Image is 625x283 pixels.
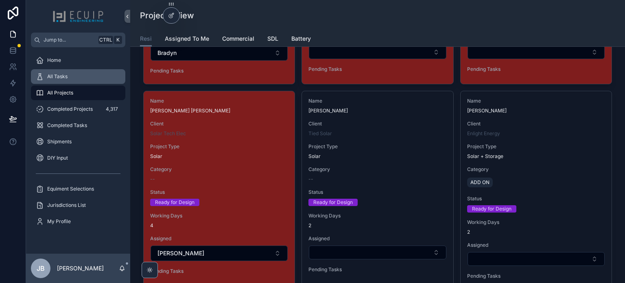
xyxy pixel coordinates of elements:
span: ADD ON [470,179,490,186]
span: Completed Tasks [47,122,87,129]
span: Name [308,98,446,104]
span: Ctrl [98,36,113,44]
span: Commercial [222,35,254,43]
span: Project Type [150,143,288,150]
span: -- [150,176,155,182]
a: Completed Tasks [31,118,125,133]
span: Working Days [467,219,605,226]
span: Client [467,121,605,127]
span: [PERSON_NAME] [467,107,605,114]
button: Select Button [309,45,446,59]
a: SDL [267,31,278,48]
span: SDL [267,35,278,43]
button: Select Button [151,246,288,261]
button: Jump to...CtrlK [31,33,125,47]
span: Completed Projects [47,106,93,112]
a: Solar Tech Elec [150,130,186,137]
a: All Projects [31,86,125,100]
p: [PERSON_NAME] [57,264,104,272]
span: Assigned To Me [165,35,209,43]
span: Name [150,98,288,104]
span: Client [150,121,288,127]
a: DIY Input [31,151,125,165]
span: Shipments [47,138,72,145]
a: My Profile [31,214,125,229]
span: Category [308,166,446,173]
a: Shipments [31,134,125,149]
span: JB [37,263,45,273]
img: App logo [52,10,104,23]
span: Status [150,189,288,195]
span: Bradyn [157,49,177,57]
a: Tied Solar [308,130,332,137]
div: Ready for Design [313,199,353,206]
span: Pending Tasks [467,273,605,279]
span: 2 [308,222,446,229]
button: Select Button [309,246,446,259]
span: DIY Input [47,155,68,161]
span: Pending Tasks [150,268,288,274]
span: Pending Tasks [308,266,446,273]
span: All Tasks [47,73,68,80]
a: Enlight Energy [467,130,500,137]
span: Assigned [467,242,605,248]
span: Project Type [308,143,446,150]
span: Status [467,195,605,202]
a: All Tasks [31,69,125,84]
a: Completed Projects4,317 [31,102,125,116]
div: Ready for Design [472,205,511,213]
span: 2 [467,229,605,235]
a: Assigned To Me [165,31,209,48]
span: Name [467,98,605,104]
span: -- [308,176,313,182]
button: Select Button [468,252,605,266]
a: Battery [291,31,311,48]
button: Select Button [151,45,288,61]
span: Working Days [150,213,288,219]
span: [PERSON_NAME] [157,249,204,257]
span: Pending Tasks [308,66,446,72]
span: Working Days [308,213,446,219]
span: Solar [150,153,162,160]
span: My Profile [47,218,71,225]
span: Battery [291,35,311,43]
span: K [115,37,121,43]
span: Jurisdictions List [47,202,86,208]
div: Ready for Design [155,199,194,206]
span: [PERSON_NAME] [PERSON_NAME] [150,107,288,114]
span: Solar + Storage [467,153,503,160]
a: Jurisdictions List [31,198,125,213]
span: Pending Tasks [467,66,605,72]
span: Equiment Selections [47,186,94,192]
span: Assigned [308,235,446,242]
span: Status [308,189,446,195]
span: Resi [140,35,152,43]
span: 4 [150,222,288,229]
span: Category [467,166,605,173]
span: Client [308,121,446,127]
a: Commercial [222,31,254,48]
span: Home [47,57,61,64]
a: Resi [140,31,152,47]
button: Select Button [468,45,605,59]
span: Category [150,166,288,173]
span: [PERSON_NAME] [308,107,446,114]
span: Assigned [150,235,288,242]
a: Home [31,53,125,68]
div: scrollable content [26,47,130,239]
span: All Projects [47,90,73,96]
span: Jump to... [44,37,95,43]
div: 4,317 [103,104,120,114]
span: Pending Tasks [150,68,288,74]
a: Equiment Selections [31,182,125,196]
span: Solar [308,153,321,160]
span: Project Type [467,143,605,150]
h1: Projects View [140,10,194,21]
